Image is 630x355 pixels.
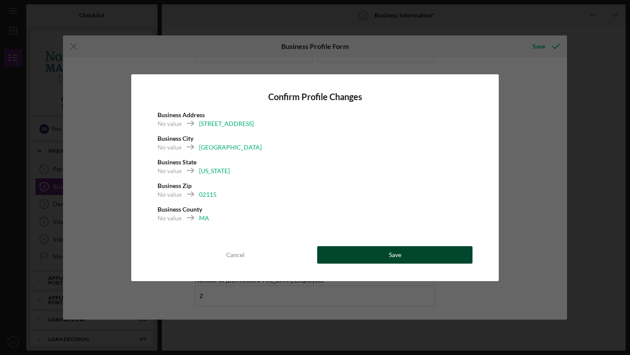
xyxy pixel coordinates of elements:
[157,190,182,199] div: No value
[157,158,196,166] b: Business State
[199,190,217,199] div: 02115
[389,246,401,264] div: Save
[157,182,192,189] b: Business Zip
[157,119,182,128] div: No value
[199,167,230,175] div: [US_STATE]
[317,246,472,264] button: Save
[157,111,205,118] b: Business Address
[157,246,313,264] button: Cancel
[199,143,262,152] div: [GEOGRAPHIC_DATA]
[226,246,245,264] div: Cancel
[199,214,209,223] div: MA
[157,92,472,102] h4: Confirm Profile Changes
[157,135,193,142] b: Business City
[157,143,182,152] div: No value
[199,119,254,128] div: [STREET_ADDRESS]
[157,214,182,223] div: No value
[157,205,202,213] b: Business County
[157,167,182,175] div: No value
